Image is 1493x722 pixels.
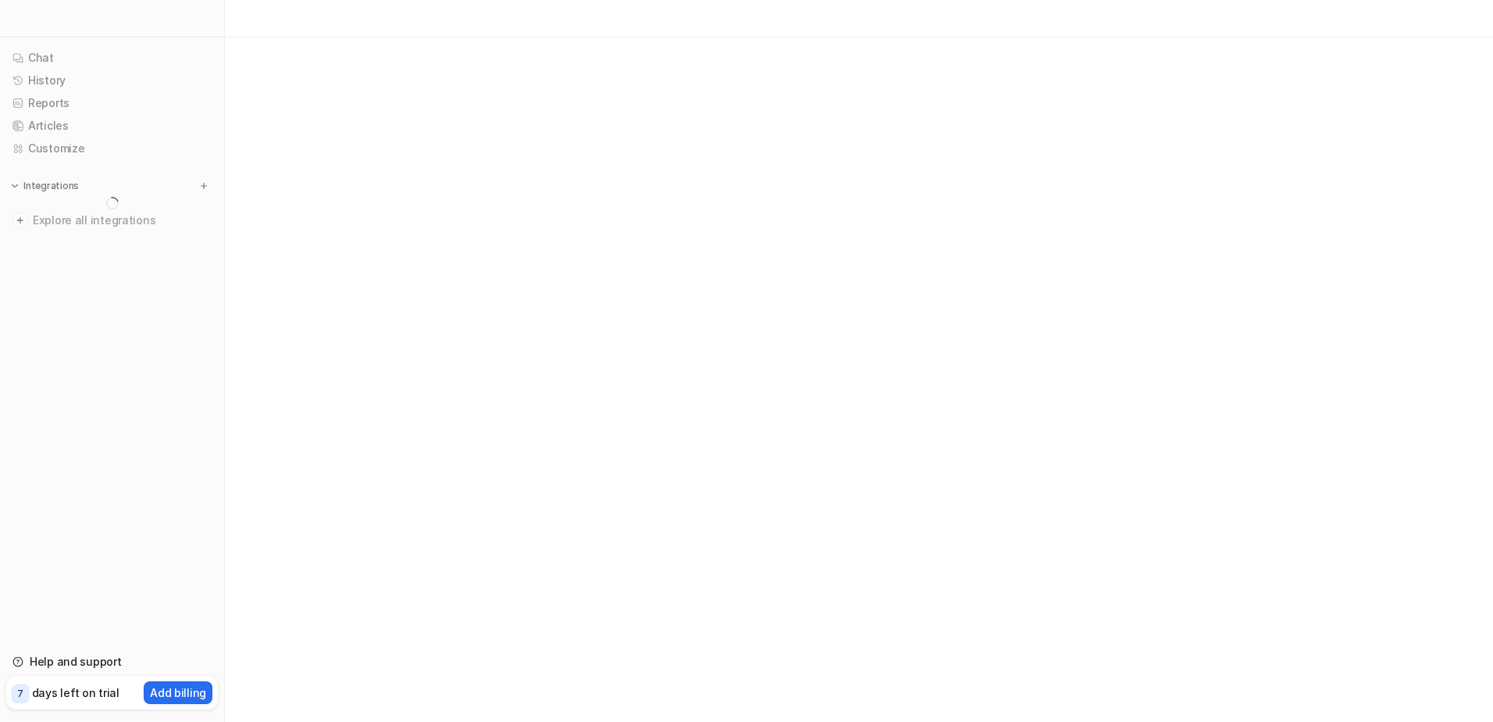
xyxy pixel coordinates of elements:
[12,213,28,228] img: explore all integrations
[23,180,79,192] p: Integrations
[150,684,206,701] p: Add billing
[6,47,218,69] a: Chat
[32,684,119,701] p: days left on trial
[6,115,218,137] a: Articles
[6,651,218,673] a: Help and support
[9,180,20,191] img: expand menu
[198,180,209,191] img: menu_add.svg
[6,178,84,194] button: Integrations
[6,70,218,91] a: History
[6,138,218,159] a: Customize
[6,209,218,231] a: Explore all integrations
[17,687,23,701] p: 7
[144,681,212,704] button: Add billing
[6,92,218,114] a: Reports
[33,208,212,233] span: Explore all integrations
